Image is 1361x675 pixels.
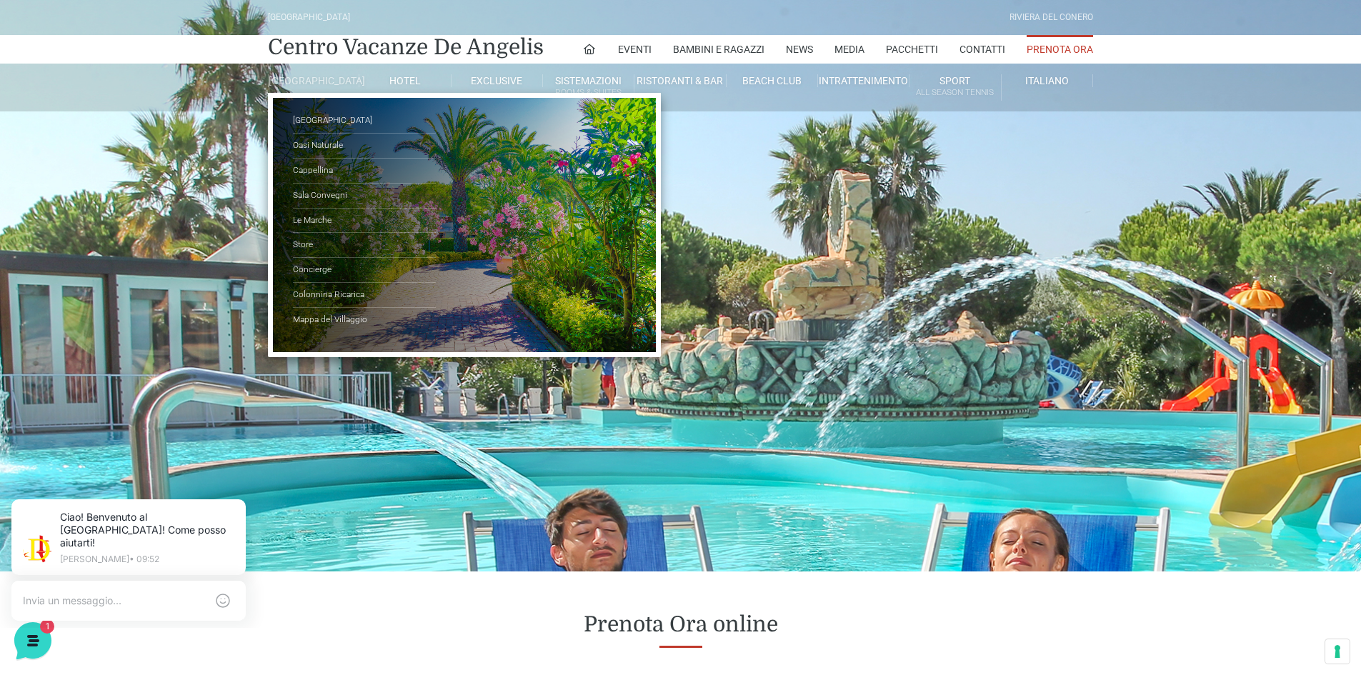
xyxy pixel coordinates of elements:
[32,268,234,282] input: Cerca un articolo...
[143,457,153,467] span: 1
[186,459,274,491] button: Aiuto
[23,114,121,126] span: Le tue conversazioni
[1025,75,1069,86] span: Italiano
[220,479,241,491] p: Aiuto
[293,209,436,234] a: Le Marche
[124,479,162,491] p: Messaggi
[834,35,864,64] a: Media
[268,611,1093,637] h2: Prenota Ora online
[11,619,54,662] iframe: Customerly Messenger Launcher
[236,137,263,150] p: 7 gg fa
[293,159,436,184] a: Cappellina
[60,154,227,169] p: Ciao! Benvenuto al [GEOGRAPHIC_DATA]! Come posso aiutarti!
[23,180,263,209] button: Inizia una conversazione
[127,114,263,126] a: [DEMOGRAPHIC_DATA] tutto
[293,134,436,159] a: Oasi Naturale
[293,283,436,308] a: Colonnina Ricarica
[1009,11,1093,24] div: Riviera Del Conero
[93,189,211,200] span: Inizia una conversazione
[727,74,818,87] a: Beach Club
[634,74,726,87] a: Ristoranti & Bar
[909,74,1001,101] a: SportAll Season Tennis
[786,35,813,64] a: News
[293,109,436,134] a: [GEOGRAPHIC_DATA]
[1002,74,1093,87] a: Italiano
[543,86,634,99] small: Rooms & Suites
[43,479,67,491] p: Home
[1027,35,1093,64] a: Prenota Ora
[152,237,263,249] a: Apri Centro Assistenza
[69,29,243,67] p: Ciao! Benvenuto al [GEOGRAPHIC_DATA]! Come posso aiutarti!
[60,137,227,151] span: [PERSON_NAME]
[359,74,451,87] a: Hotel
[268,111,1093,237] h1: Booking
[23,139,51,167] img: light
[249,154,263,169] span: 1
[23,237,111,249] span: Trova una risposta
[673,35,764,64] a: Bambini e Ragazzi
[818,74,909,87] a: Intrattenimento
[11,459,99,491] button: Home
[293,308,436,332] a: Mappa del Villaggio
[11,63,240,91] p: La nostra missione è rendere la tua esperienza straordinaria!
[11,11,240,57] h2: Ciao da De Angelis Resort 👋
[452,74,543,87] a: Exclusive
[909,86,1000,99] small: All Season Tennis
[293,233,436,258] a: Store
[31,53,60,81] img: light
[268,11,350,24] div: [GEOGRAPHIC_DATA]
[886,35,938,64] a: Pacchetti
[293,184,436,209] a: Sala Convegni
[543,74,634,101] a: SistemazioniRooms & Suites
[268,33,544,61] a: Centro Vacanze De Angelis
[959,35,1005,64] a: Contatti
[1325,639,1350,664] button: Le tue preferenze relative al consenso per le tecnologie di tracciamento
[293,258,436,283] a: Concierge
[99,459,187,491] button: 1Messaggi
[618,35,652,64] a: Eventi
[69,73,243,81] p: [PERSON_NAME] • 09:52
[268,74,359,87] a: [GEOGRAPHIC_DATA]
[17,131,269,174] a: [PERSON_NAME]Ciao! Benvenuto al [GEOGRAPHIC_DATA]! Come posso aiutarti!7 gg fa1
